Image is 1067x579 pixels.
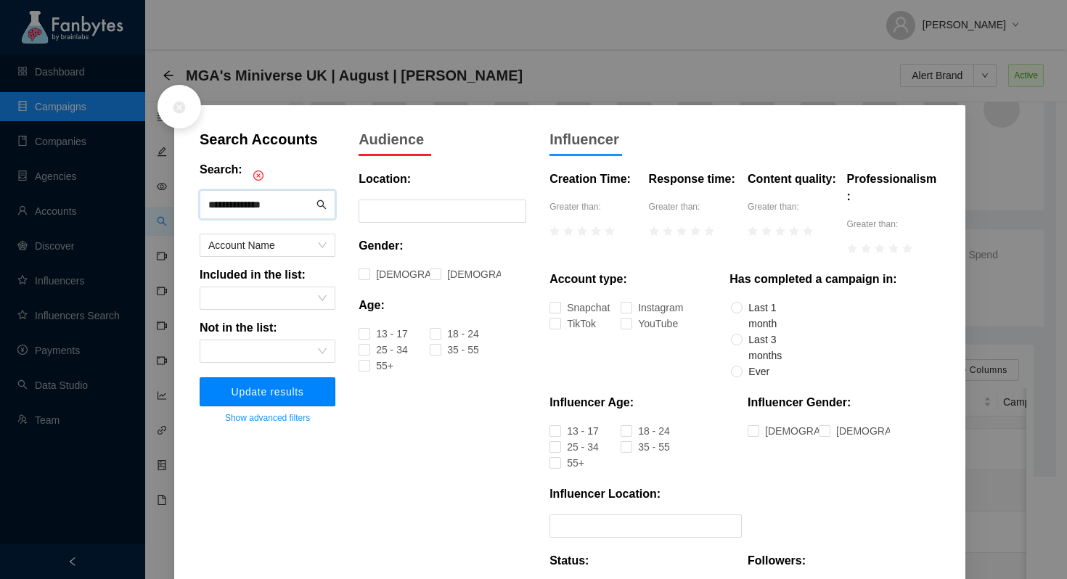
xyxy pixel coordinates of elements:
[748,552,806,570] p: Followers:
[638,300,653,316] div: Instagram
[447,342,458,358] div: 35 - 55
[316,200,327,210] span: search
[729,271,896,288] p: Has completed a campaign in:
[376,358,382,374] div: 55+
[663,226,673,237] span: star
[549,171,631,188] p: Creation Time:
[567,316,576,332] div: TikTok
[447,266,485,282] div: [DEMOGRAPHIC_DATA]
[676,226,687,237] span: star
[567,423,578,439] div: 13 - 17
[748,226,758,237] span: star
[591,226,601,237] span: star
[649,226,659,237] span: star
[761,226,772,237] span: star
[748,394,851,411] p: Influencer Gender:
[232,386,304,398] span: Update results
[549,394,634,411] p: Influencer Age:
[743,364,775,379] span: Ever
[200,377,335,406] button: Update results
[200,161,242,178] p: Search:
[847,244,857,254] span: star
[563,226,573,237] span: star
[225,411,310,425] span: Show advanced filters
[748,200,841,214] p: Greater than:
[208,234,327,256] span: Account Name
[836,423,874,439] div: [DEMOGRAPHIC_DATA]
[567,300,581,316] div: Snapchat
[847,171,940,205] p: Professionalism:
[649,200,742,214] p: Greater than:
[549,485,661,503] p: Influencer Location:
[549,200,642,214] p: Greater than:
[567,439,578,455] div: 25 - 34
[765,423,803,439] div: [DEMOGRAPHIC_DATA]
[638,439,649,455] div: 35 - 55
[748,171,836,188] p: Content quality:
[861,244,871,254] span: star
[902,244,912,254] span: star
[638,316,651,332] div: YouTube
[376,342,387,358] div: 25 - 34
[605,226,615,237] span: star
[359,237,403,255] p: Gender:
[743,332,801,364] span: Last 3 months
[359,297,385,314] p: Age:
[875,244,885,254] span: star
[888,244,899,254] span: star
[549,552,589,570] p: Status:
[200,406,335,430] button: Show advanced filters
[649,171,735,188] p: Response time:
[172,100,187,115] span: close-circle
[704,226,714,237] span: star
[549,271,627,288] p: Account type:
[743,300,801,332] span: Last 1 month
[638,423,649,439] div: 18 - 24
[847,217,940,231] p: Greater than:
[789,226,799,237] span: star
[577,226,587,237] span: star
[567,455,573,471] div: 55+
[775,226,785,237] span: star
[253,171,263,181] span: close-circle
[690,226,700,237] span: star
[359,171,411,188] p: Location:
[549,226,560,237] span: star
[376,326,387,342] div: 13 - 17
[376,266,414,282] div: [DEMOGRAPHIC_DATA]
[447,326,458,342] div: 18 - 24
[803,226,813,237] span: star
